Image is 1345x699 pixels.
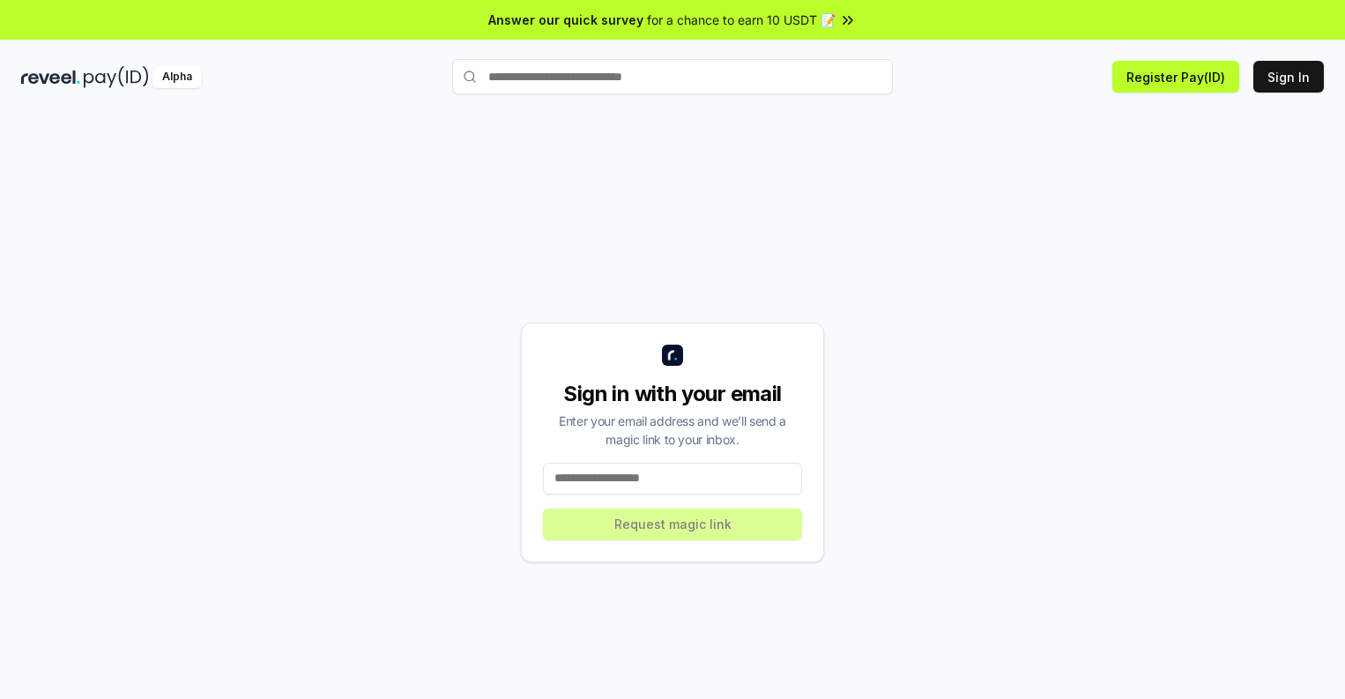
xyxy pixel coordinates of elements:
div: Alpha [152,66,202,88]
div: Sign in with your email [543,380,802,408]
img: pay_id [84,66,149,88]
img: reveel_dark [21,66,80,88]
button: Register Pay(ID) [1112,61,1239,93]
span: for a chance to earn 10 USDT 📝 [647,11,836,29]
button: Sign In [1253,61,1324,93]
img: logo_small [662,345,683,366]
span: Answer our quick survey [488,11,643,29]
div: Enter your email address and we’ll send a magic link to your inbox. [543,412,802,449]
